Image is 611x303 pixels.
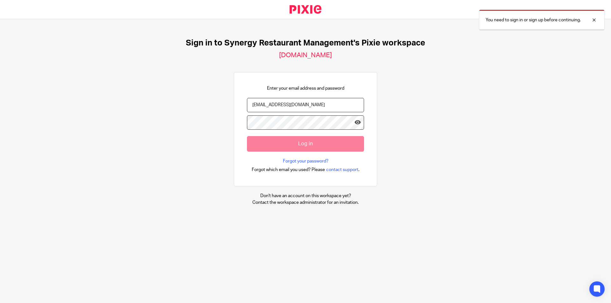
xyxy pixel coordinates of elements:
input: Log in [247,136,364,152]
div: . [252,166,360,173]
h1: Sign in to Synergy Restaurant Management's Pixie workspace [186,38,425,48]
input: name@example.com [247,98,364,112]
h2: [DOMAIN_NAME] [279,51,332,59]
p: Enter your email address and password [267,85,344,92]
p: You need to sign in or sign up before continuing. [486,17,581,23]
span: Forgot which email you used? Please [252,167,325,173]
span: contact support [326,167,358,173]
p: Contact the workspace administrator for an invitation. [252,199,359,206]
a: Forgot your password? [283,158,328,164]
p: Don't have an account on this workspace yet? [252,193,359,199]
